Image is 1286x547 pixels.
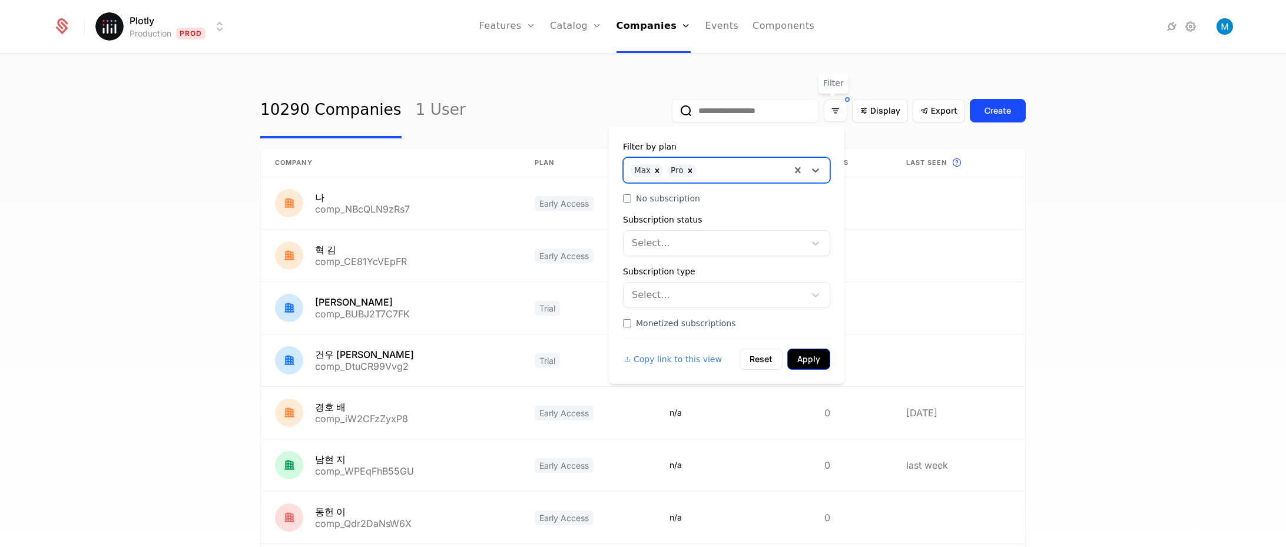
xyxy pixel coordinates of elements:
[824,100,847,122] button: Filter options
[176,28,206,39] span: Prod
[1217,18,1233,35] button: Open user button
[985,105,1011,117] div: Create
[671,164,684,177] div: Pro
[870,105,900,117] span: Display
[810,148,892,177] th: Users
[1217,18,1233,35] img: Matthew Brown
[636,193,700,204] span: No subscription
[632,288,799,302] div: Select...
[634,353,722,365] span: Copy link to this view
[636,317,736,329] span: Monetized subscriptions
[609,127,844,384] div: Filter options
[130,28,171,39] div: Production
[99,14,227,39] button: Select environment
[970,99,1026,122] button: Create
[623,353,722,365] button: Copy link to this view
[623,266,830,277] div: Subscription type
[623,214,830,226] div: Subscription status
[651,164,664,177] div: Remove Max
[521,148,656,177] th: Plan
[632,236,799,250] div: Select...
[260,83,402,138] a: 10290 Companies
[906,158,947,168] span: Last seen
[1184,19,1198,34] a: Settings
[684,164,697,177] div: Remove Pro
[416,83,466,138] a: 1 User
[623,141,830,153] div: Filter by plan
[1165,19,1179,34] a: Integrations
[931,105,957,117] span: Export
[130,14,154,28] span: Plotly
[634,164,651,177] div: Max
[818,72,849,94] div: Filter
[913,99,965,122] button: Export
[261,148,521,177] th: Company
[852,99,908,122] button: Display
[95,12,124,41] img: Plotly
[740,349,783,370] button: Reset
[787,349,830,370] button: Apply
